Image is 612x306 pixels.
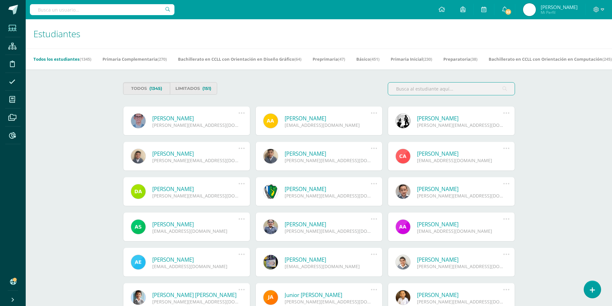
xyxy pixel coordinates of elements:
span: (151) [202,83,211,94]
a: Todos los estudiantes(1345) [33,54,91,64]
input: Busca al estudiante aquí... [388,83,515,95]
span: (270) [157,56,167,62]
span: (230) [423,56,432,62]
a: [PERSON_NAME] [152,115,239,122]
div: [EMAIL_ADDRESS][DOMAIN_NAME] [152,263,239,269]
div: [EMAIL_ADDRESS][DOMAIN_NAME] [285,263,371,269]
div: [PERSON_NAME][EMAIL_ADDRESS][DOMAIN_NAME] [152,299,239,305]
div: [PERSON_NAME][EMAIL_ADDRESS][DOMAIN_NAME] [417,263,503,269]
a: [PERSON_NAME] [PERSON_NAME] [152,291,239,299]
a: [PERSON_NAME] [417,185,503,193]
a: [PERSON_NAME] [285,221,371,228]
span: (451) [370,56,379,62]
div: [PERSON_NAME][EMAIL_ADDRESS][DOMAIN_NAME] [417,299,503,305]
img: d000ed20f6d9644579c3948aeb2832cc.png [523,3,536,16]
a: Bachillerato en CCLL con Orientación en Computación(245) [489,54,612,64]
div: [PERSON_NAME][EMAIL_ADDRESS][DOMAIN_NAME] [285,299,371,305]
div: [PERSON_NAME][EMAIL_ADDRESS][DOMAIN_NAME] [285,193,371,199]
span: (1345) [80,56,91,62]
div: [PERSON_NAME][EMAIL_ADDRESS][DOMAIN_NAME] [417,193,503,199]
span: 53 [505,8,512,15]
span: (1345) [149,83,162,94]
div: [PERSON_NAME][EMAIL_ADDRESS][DOMAIN_NAME] [152,193,239,199]
a: Todos(1345) [123,82,170,95]
span: (245) [602,56,612,62]
a: Preparatoria(38) [443,54,477,64]
a: Preprimaria(47) [313,54,345,64]
a: Limitados(151) [170,82,217,95]
a: [PERSON_NAME] [417,221,503,228]
div: [PERSON_NAME][EMAIL_ADDRESS][DOMAIN_NAME] [152,157,239,163]
a: [PERSON_NAME] [285,256,371,263]
a: Primaria Complementaria(270) [102,54,167,64]
div: [PERSON_NAME][EMAIL_ADDRESS][DOMAIN_NAME] [285,157,371,163]
div: [EMAIL_ADDRESS][DOMAIN_NAME] [417,157,503,163]
div: [EMAIL_ADDRESS][DOMAIN_NAME] [417,228,503,234]
div: [PERSON_NAME][EMAIL_ADDRESS][DOMAIN_NAME] [285,228,371,234]
a: [PERSON_NAME] [417,115,503,122]
a: [PERSON_NAME] [285,115,371,122]
a: Bachillerato en CCLL con Orientación en Diseño Gráfico(64) [178,54,301,64]
a: Básico(451) [356,54,379,64]
span: (47) [338,56,345,62]
a: [PERSON_NAME] [417,256,503,263]
input: Busca un usuario... [30,4,174,15]
span: Estudiantes [33,28,80,40]
span: (38) [470,56,477,62]
span: Mi Perfil [541,10,578,15]
div: [PERSON_NAME][EMAIL_ADDRESS][DOMAIN_NAME] [152,122,239,128]
a: Junior [PERSON_NAME] [285,291,371,299]
a: [PERSON_NAME] [417,291,503,299]
a: [PERSON_NAME] [285,150,371,157]
a: [PERSON_NAME] [152,221,239,228]
div: [PERSON_NAME][EMAIL_ADDRESS][DOMAIN_NAME] [417,122,503,128]
a: [PERSON_NAME] [417,150,503,157]
a: [PERSON_NAME] [152,150,239,157]
a: [PERSON_NAME] [152,185,239,193]
div: [EMAIL_ADDRESS][DOMAIN_NAME] [285,122,371,128]
a: Primaria Inicial(230) [391,54,432,64]
span: (64) [294,56,301,62]
a: [PERSON_NAME] [285,185,371,193]
div: [EMAIL_ADDRESS][DOMAIN_NAME] [152,228,239,234]
a: [PERSON_NAME] [152,256,239,263]
span: [PERSON_NAME] [541,4,578,10]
